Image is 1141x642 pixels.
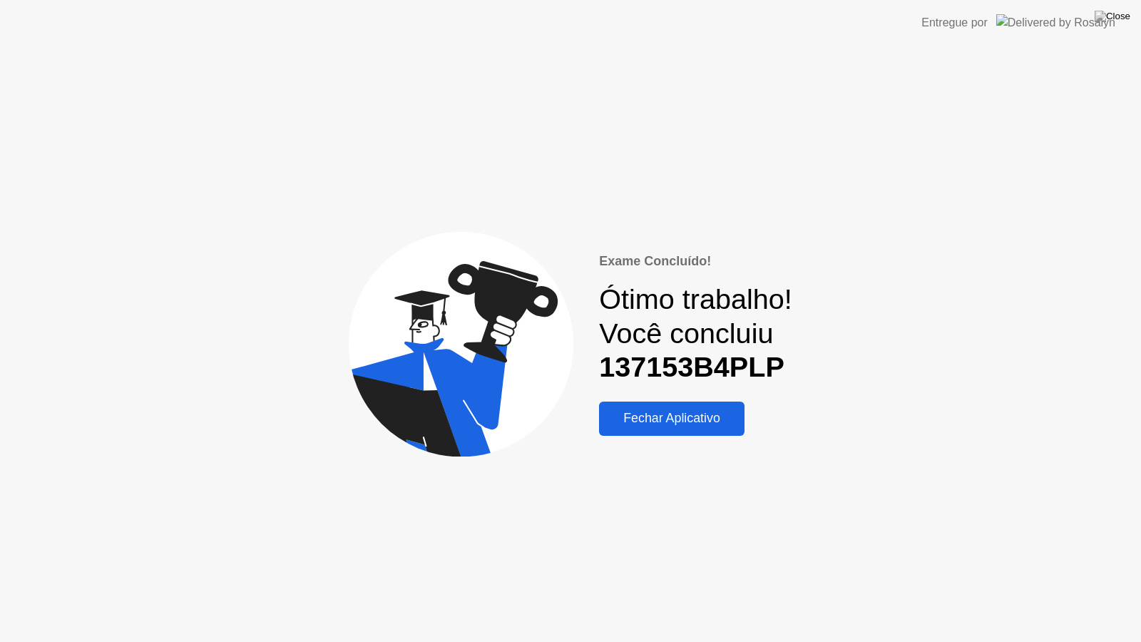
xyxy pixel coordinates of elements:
div: Exame Concluído! [599,252,792,271]
img: Delivered by Rosalyn [996,14,1115,31]
div: Fechar Aplicativo [603,411,740,426]
button: Fechar Aplicativo [599,402,745,436]
div: Ótimo trabalho! Você concluiu [599,282,792,384]
div: Entregue por [921,14,988,31]
b: 137153B4PLP [599,351,784,382]
img: Close [1095,11,1130,22]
